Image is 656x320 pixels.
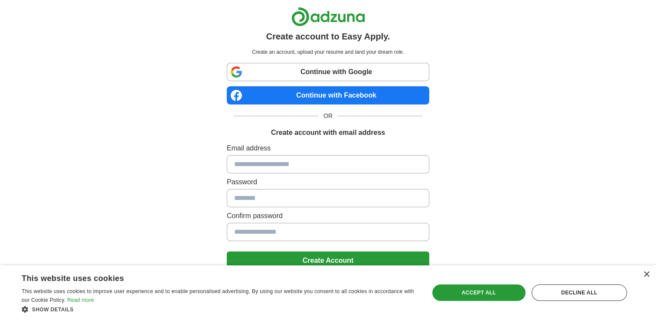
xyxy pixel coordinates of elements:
div: Close [643,271,649,278]
img: Adzuna logo [291,7,365,26]
span: This website uses cookies to improve user experience and to enable personalised advertising. By u... [22,288,414,303]
a: Read more, opens a new window [67,297,94,303]
label: Confirm password [227,211,429,221]
h1: Create account to Easy Apply. [266,30,390,43]
a: Continue with Facebook [227,86,429,104]
button: Create Account [227,251,429,270]
label: Email address [227,143,429,153]
div: Decline all [532,284,627,301]
span: Show details [32,307,74,313]
label: Password [227,177,429,187]
div: This website uses cookies [22,271,395,284]
div: Show details [22,305,417,313]
div: Accept all [432,284,525,301]
span: OR [318,111,338,121]
h1: Create account with email address [271,127,385,138]
p: Create an account, upload your resume and land your dream role. [228,48,428,56]
a: Continue with Google [227,63,429,81]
